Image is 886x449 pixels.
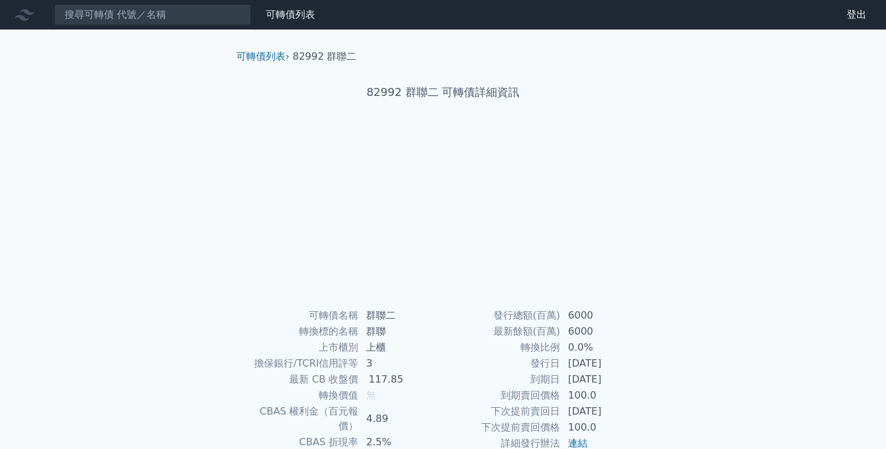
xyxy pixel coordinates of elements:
[293,49,357,64] li: 82992 群聯二
[443,324,561,340] td: 最新餘額(百萬)
[561,372,645,387] td: [DATE]
[561,308,645,324] td: 6000
[241,387,359,403] td: 轉換價值
[443,340,561,356] td: 轉換比例
[359,340,443,356] td: 上櫃
[443,356,561,372] td: 發行日
[443,403,561,419] td: 下次提前賣回日
[443,372,561,387] td: 到期日
[241,403,359,434] td: CBAS 權利金（百元報價）
[561,324,645,340] td: 6000
[359,308,443,324] td: 群聯二
[561,356,645,372] td: [DATE]
[241,372,359,387] td: 最新 CB 收盤價
[366,389,376,401] span: 無
[837,5,876,25] a: 登出
[443,387,561,403] td: 到期賣回價格
[241,340,359,356] td: 上市櫃別
[561,419,645,435] td: 100.0
[266,9,315,20] a: 可轉債列表
[241,308,359,324] td: 可轉債名稱
[359,324,443,340] td: 群聯
[366,372,405,387] div: 117.85
[359,356,443,372] td: 3
[568,437,588,449] a: 連結
[241,356,359,372] td: 擔保銀行/TCRI信用評等
[443,419,561,435] td: 下次提前賣回價格
[443,308,561,324] td: 發行總額(百萬)
[54,4,251,25] input: 搜尋可轉債 代號／名稱
[561,340,645,356] td: 0.0%
[236,50,285,62] a: 可轉債列表
[561,387,645,403] td: 100.0
[359,403,443,434] td: 4.89
[226,84,660,101] h1: 82992 群聯二 可轉債詳細資訊
[241,324,359,340] td: 轉換標的名稱
[561,403,645,419] td: [DATE]
[236,49,289,64] li: ›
